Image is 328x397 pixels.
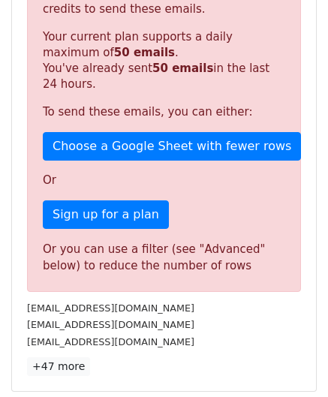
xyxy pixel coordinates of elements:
[253,325,328,397] iframe: Chat Widget
[43,173,285,188] p: Or
[27,357,90,376] a: +47 more
[152,62,213,75] strong: 50 emails
[43,104,285,120] p: To send these emails, you can either:
[43,132,301,161] a: Choose a Google Sheet with fewer rows
[43,29,285,92] p: Your current plan supports a daily maximum of . You've already sent in the last 24 hours.
[43,200,169,229] a: Sign up for a plan
[27,336,194,347] small: [EMAIL_ADDRESS][DOMAIN_NAME]
[114,46,175,59] strong: 50 emails
[27,302,194,314] small: [EMAIL_ADDRESS][DOMAIN_NAME]
[43,241,285,275] div: Or you can use a filter (see "Advanced" below) to reduce the number of rows
[27,319,194,330] small: [EMAIL_ADDRESS][DOMAIN_NAME]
